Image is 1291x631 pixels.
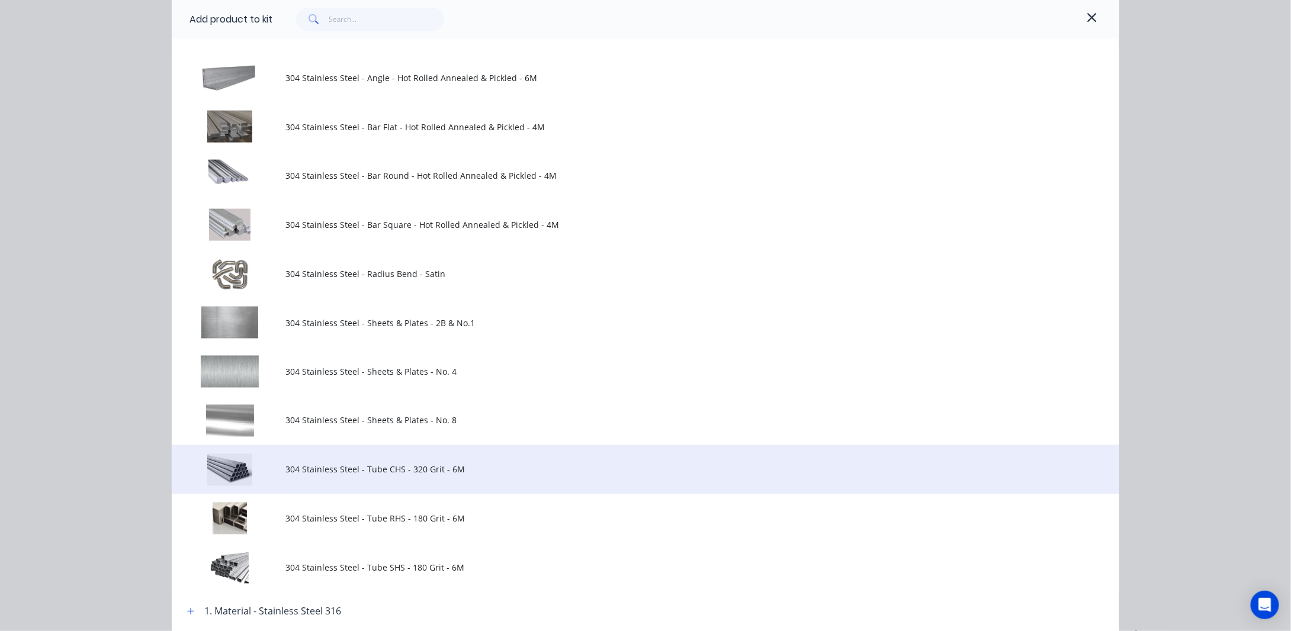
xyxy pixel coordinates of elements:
[1251,591,1279,619] div: Open Intercom Messenger
[285,218,952,231] span: 304 Stainless Steel - Bar Square - Hot Rolled Annealed & Pickled - 4M
[285,268,952,280] span: 304 Stainless Steel - Radius Bend - Satin
[329,8,445,31] input: Search...
[285,463,952,476] span: 304 Stainless Steel - Tube CHS - 320 Grit - 6M
[285,317,952,329] span: 304 Stainless Steel - Sheets & Plates - 2B & No.1
[285,366,952,378] span: 304 Stainless Steel - Sheets & Plates - No. 4
[190,12,272,27] div: Add product to kit
[204,604,341,619] div: 1. Material - Stainless Steel 316
[285,121,952,133] span: 304 Stainless Steel - Bar Flat - Hot Rolled Annealed & Pickled - 4M
[285,169,952,182] span: 304 Stainless Steel - Bar Round - Hot Rolled Annealed & Pickled - 4M
[285,72,952,84] span: 304 Stainless Steel - Angle - Hot Rolled Annealed & Pickled - 6M
[285,562,952,574] span: 304 Stainless Steel - Tube SHS - 180 Grit - 6M
[285,513,952,525] span: 304 Stainless Steel - Tube RHS - 180 Grit - 6M
[285,414,952,427] span: 304 Stainless Steel - Sheets & Plates - No. 8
